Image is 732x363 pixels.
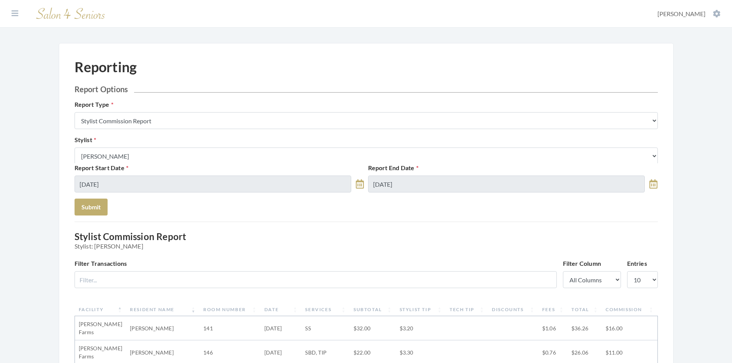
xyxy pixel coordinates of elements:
a: toggle [649,176,657,192]
th: Facility: activate to sort column descending [75,303,126,316]
th: Total: activate to sort column ascending [568,303,602,316]
th: Fees: activate to sort column ascending [538,303,568,316]
span: [PERSON_NAME] [657,10,705,17]
th: Services: activate to sort column ascending [301,303,350,316]
td: SS [301,316,350,340]
button: [PERSON_NAME] [655,10,723,18]
button: Submit [75,199,108,215]
label: Report End Date [368,163,418,172]
th: Resident Name: activate to sort column ascending [126,303,199,316]
td: $36.26 [568,316,602,340]
td: 141 [199,316,261,340]
td: [PERSON_NAME] Farms [75,316,126,340]
img: Salon 4 Seniors [32,5,109,23]
a: toggle [356,176,364,192]
h3: Stylist Commission Report [75,231,658,250]
th: Stylist Tip: activate to sort column ascending [396,303,446,316]
label: Filter Transactions [75,259,127,268]
h1: Reporting [75,59,137,75]
label: Report Start Date [75,163,129,172]
td: [DATE] [261,316,302,340]
th: Date: activate to sort column ascending [261,303,302,316]
th: Room Number: activate to sort column ascending [199,303,261,316]
input: Select Date [75,176,352,192]
th: Discounts: activate to sort column ascending [488,303,538,316]
input: Select Date [368,176,645,192]
th: Commission: activate to sort column ascending [602,303,657,316]
span: Stylist: [PERSON_NAME] [75,242,658,250]
td: $3.20 [396,316,446,340]
td: $1.06 [538,316,568,340]
label: Filter Column [563,259,601,268]
label: Report Type [75,100,113,109]
h2: Report Options [75,85,658,94]
label: Entries [627,259,647,268]
th: Tech Tip: activate to sort column ascending [446,303,488,316]
th: Subtotal: activate to sort column ascending [350,303,396,316]
input: Filter... [75,271,557,288]
td: [PERSON_NAME] [126,316,199,340]
label: Stylist [75,135,96,144]
td: $32.00 [350,316,396,340]
td: $16.00 [602,316,657,340]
